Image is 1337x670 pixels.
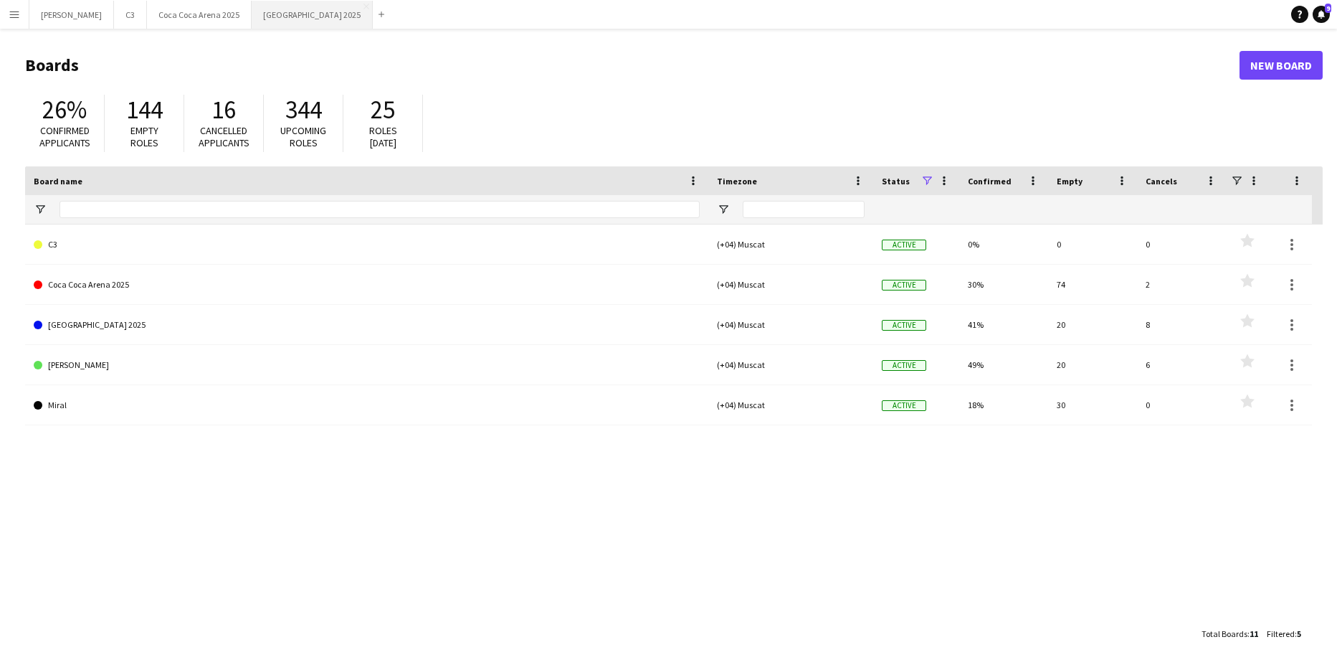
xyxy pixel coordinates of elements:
div: 49% [959,345,1048,384]
a: [GEOGRAPHIC_DATA] 2025 [34,305,700,345]
span: Timezone [717,176,757,187]
span: Cancelled applicants [199,124,249,149]
input: Board name Filter Input [60,201,700,218]
div: : [1202,620,1258,648]
button: Coca Coca Arena 2025 [147,1,252,29]
div: 20 [1048,305,1137,344]
span: Cancels [1146,176,1177,187]
div: 0% [959,225,1048,264]
div: 41% [959,305,1048,344]
div: (+04) Muscat [708,225,873,264]
span: 144 [126,94,163,126]
span: 26% [42,94,87,126]
div: 20 [1048,345,1137,384]
span: 11 [1250,628,1258,639]
span: Active [882,240,926,250]
div: (+04) Muscat [708,385,873,425]
h1: Boards [25,55,1240,76]
button: [GEOGRAPHIC_DATA] 2025 [252,1,373,29]
span: 344 [285,94,322,126]
span: Filtered [1267,628,1295,639]
span: Active [882,280,926,291]
span: Active [882,320,926,331]
span: 16 [211,94,236,126]
div: 18% [959,385,1048,425]
button: [PERSON_NAME] [29,1,114,29]
div: 8 [1137,305,1226,344]
div: 0 [1048,225,1137,264]
button: C3 [114,1,147,29]
span: Active [882,360,926,371]
span: Upcoming roles [280,124,326,149]
div: 30 [1048,385,1137,425]
span: Status [882,176,910,187]
div: (+04) Muscat [708,265,873,304]
a: New Board [1240,51,1323,80]
span: Total Boards [1202,628,1247,639]
a: Coca Coca Arena 2025 [34,265,700,305]
a: C3 [34,225,700,265]
input: Timezone Filter Input [743,201,865,218]
div: 74 [1048,265,1137,304]
button: Open Filter Menu [34,203,47,216]
div: (+04) Muscat [708,345,873,384]
span: Empty roles [130,124,158,149]
div: 6 [1137,345,1226,384]
a: Miral [34,385,700,425]
span: Board name [34,176,82,187]
a: 9 [1313,6,1330,23]
span: 5 [1297,628,1301,639]
span: Active [882,400,926,411]
div: 0 [1137,385,1226,425]
div: (+04) Muscat [708,305,873,344]
div: : [1267,620,1301,648]
span: Confirmed [968,176,1012,187]
button: Open Filter Menu [717,203,730,216]
span: Empty [1057,176,1083,187]
span: Roles [DATE] [369,124,397,149]
a: [PERSON_NAME] [34,345,700,385]
div: 2 [1137,265,1226,304]
div: 0 [1137,225,1226,264]
span: Confirmed applicants [39,124,90,149]
span: 25 [371,94,395,126]
div: 30% [959,265,1048,304]
span: 9 [1325,4,1331,13]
